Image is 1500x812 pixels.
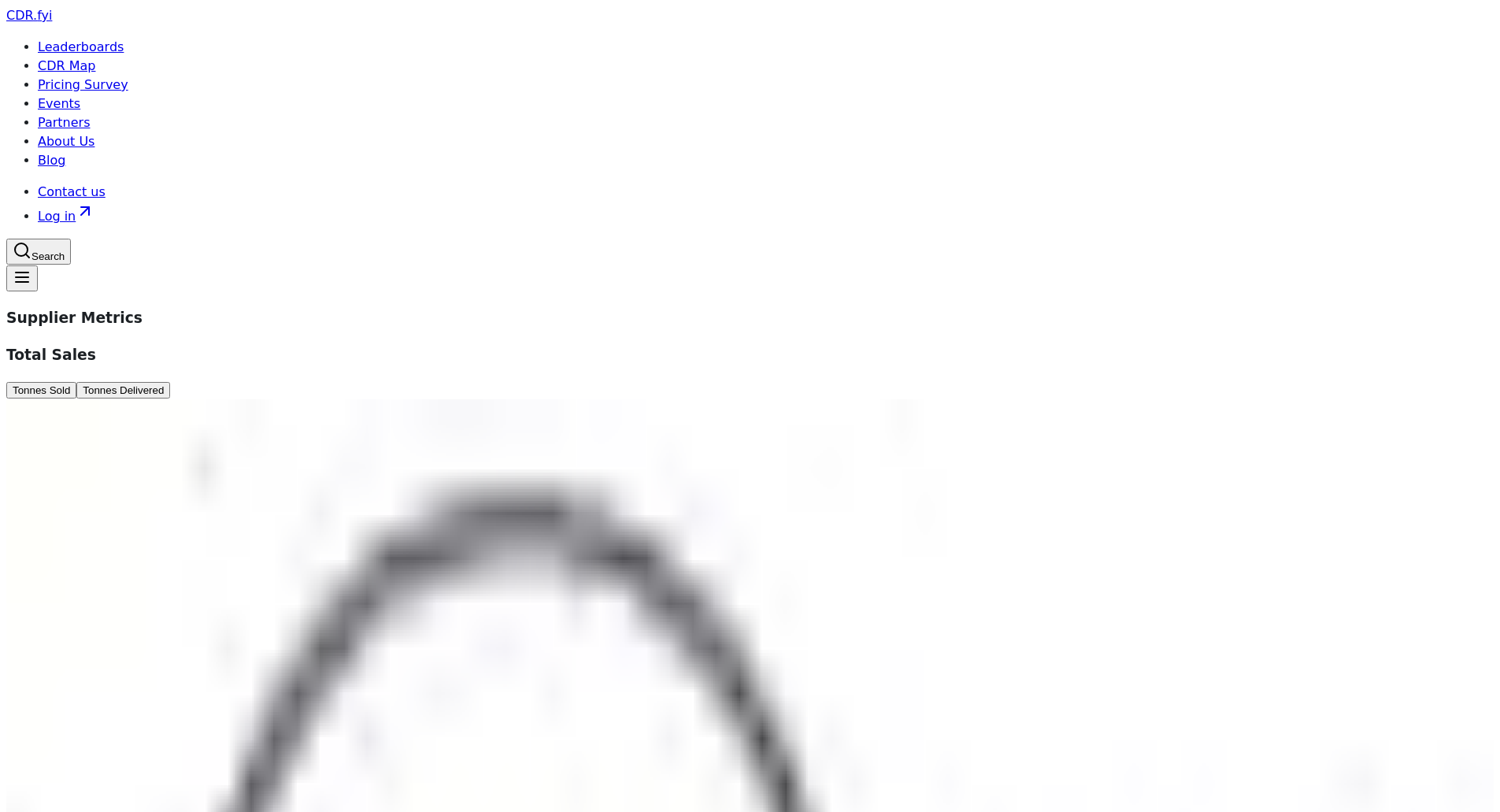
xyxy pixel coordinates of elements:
nav: Main [6,183,1494,226]
a: Blog [38,153,65,168]
a: About Us [38,134,94,149]
h3: Supplier Metrics [6,307,1494,329]
a: CDR.fyi [6,8,52,23]
nav: Main [6,38,1494,170]
a: Events [38,96,80,111]
button: Search [6,239,71,265]
a: Leaderboards [38,39,124,54]
button: Tonnes Sold [6,382,76,399]
a: CDR Map [38,58,95,73]
span: . [33,8,37,23]
span: Search [31,250,65,262]
a: Log in [38,209,94,224]
span: CDR fyi [6,8,52,23]
button: Tonnes Delivered [76,382,170,399]
a: Partners [38,115,90,130]
a: Contact us [38,184,106,199]
a: Pricing Survey [38,77,128,92]
h3: Total Sales [6,344,1494,366]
